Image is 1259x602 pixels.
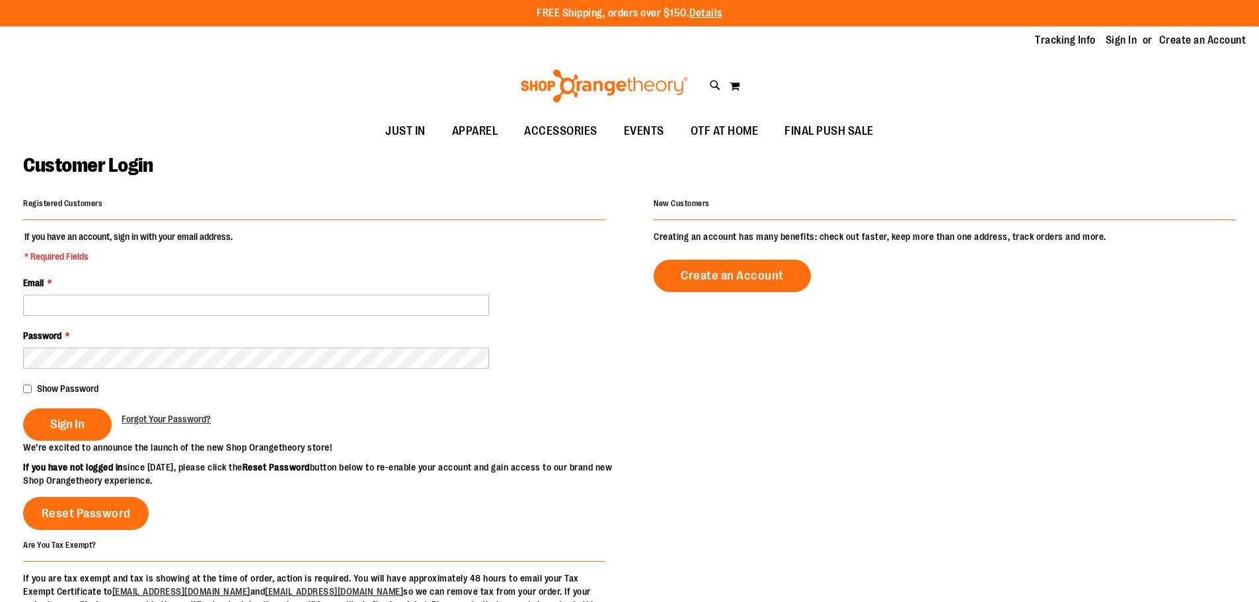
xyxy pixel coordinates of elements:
[654,199,710,208] strong: New Customers
[771,116,887,147] a: FINAL PUSH SALE
[42,506,131,521] span: Reset Password
[537,6,722,21] p: FREE Shipping, orders over $150.
[23,154,153,176] span: Customer Login
[23,540,96,549] strong: Are You Tax Exempt?
[372,116,439,147] a: JUST IN
[122,412,211,426] a: Forgot Your Password?
[691,116,759,146] span: OTF AT HOME
[611,116,677,147] a: EVENTS
[265,586,403,597] a: [EMAIL_ADDRESS][DOMAIN_NAME]
[519,69,690,102] img: Shop Orangetheory
[689,7,722,19] a: Details
[624,116,664,146] span: EVENTS
[122,414,211,424] span: Forgot Your Password?
[23,461,630,487] p: since [DATE], please click the button below to re-enable your account and gain access to our bran...
[385,116,426,146] span: JUST IN
[524,116,597,146] span: ACCESSORIES
[681,268,784,283] span: Create an Account
[23,462,123,472] strong: If you have not logged in
[452,116,498,146] span: APPAREL
[23,408,112,441] button: Sign In
[23,278,44,288] span: Email
[1035,33,1096,48] a: Tracking Info
[654,230,1236,243] p: Creating an account has many benefits: check out faster, keep more than one address, track orders...
[439,116,512,147] a: APPAREL
[654,260,811,292] a: Create an Account
[1159,33,1246,48] a: Create an Account
[23,330,61,341] span: Password
[37,383,98,394] span: Show Password
[511,116,611,147] a: ACCESSORIES
[784,116,874,146] span: FINAL PUSH SALE
[50,417,85,432] span: Sign In
[23,497,149,530] a: Reset Password
[243,462,310,472] strong: Reset Password
[23,199,102,208] strong: Registered Customers
[23,441,630,454] p: We’re excited to announce the launch of the new Shop Orangetheory store!
[23,230,234,263] legend: If you have an account, sign in with your email address.
[24,250,233,263] span: * Required Fields
[112,586,250,597] a: [EMAIL_ADDRESS][DOMAIN_NAME]
[1106,33,1137,48] a: Sign In
[677,116,772,147] a: OTF AT HOME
